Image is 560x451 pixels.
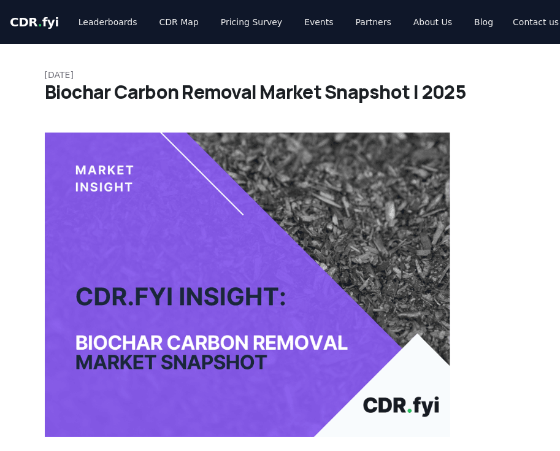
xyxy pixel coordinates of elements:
a: Leaderboards [69,11,147,33]
span: CDR fyi [10,15,59,29]
a: About Us [404,11,462,33]
a: Partners [346,11,401,33]
a: CDR.fyi [10,13,59,31]
nav: Main [69,11,503,33]
p: [DATE] [45,69,516,81]
h1: Biochar Carbon Removal Market Snapshot | 2025 [45,81,516,103]
a: Events [294,11,343,33]
a: Blog [464,11,503,33]
a: CDR Map [150,11,209,33]
a: Pricing Survey [211,11,292,33]
img: blog post image [45,133,451,437]
span: . [38,15,42,29]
